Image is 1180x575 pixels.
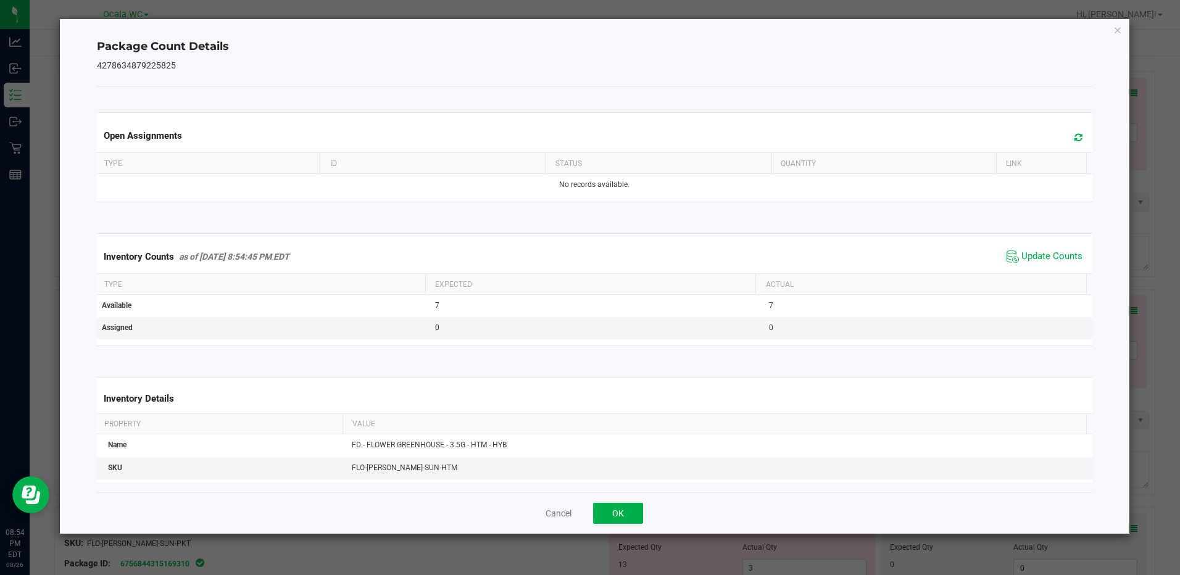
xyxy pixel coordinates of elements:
span: Name [108,441,127,449]
span: Inventory Details [104,393,174,404]
span: SKU [108,463,122,472]
span: FD - FLOWER GREENHOUSE - 3.5G - HTM - HYB [352,441,507,449]
span: Update Counts [1021,250,1082,263]
h5: 4278634879225825 [97,61,1092,70]
span: 7 [769,301,773,310]
span: 0 [435,323,439,332]
span: Status [555,159,582,168]
span: as of [DATE] 8:54:45 PM EDT [179,252,289,262]
span: Expected [435,280,472,289]
button: OK [593,503,643,524]
span: 7 [435,301,439,310]
span: Inventory Counts [104,251,174,262]
span: Type [104,159,122,168]
button: Close [1113,22,1122,37]
span: Link [1006,159,1022,168]
span: Assigned [102,323,133,332]
span: Value [352,420,375,428]
span: Actual [766,280,794,289]
span: Quantity [781,159,816,168]
span: Property [104,420,141,428]
td: No records available. [94,174,1094,196]
span: Available [102,301,131,310]
span: Type [104,280,122,289]
button: Cancel [546,507,571,519]
span: Open Assignments [104,130,182,141]
span: ID [330,159,337,168]
span: FLO-[PERSON_NAME]-SUN-HTM [352,463,457,472]
h4: Package Count Details [97,39,1092,55]
span: 0 [769,323,773,332]
iframe: Resource center [12,476,49,513]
